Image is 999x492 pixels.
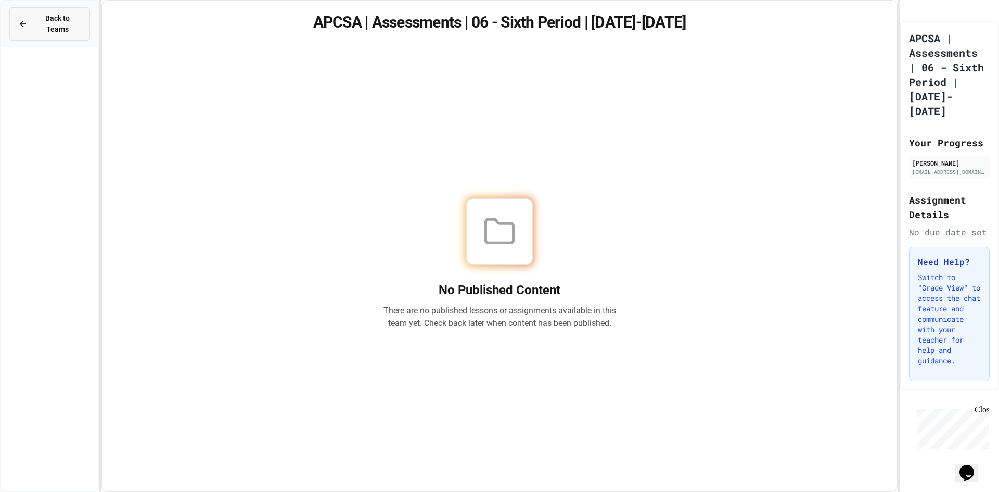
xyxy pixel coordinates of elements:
h2: Your Progress [909,135,990,150]
h2: Assignment Details [909,193,990,222]
div: [PERSON_NAME] [912,158,987,168]
div: No due date set [909,226,990,238]
button: Back to Teams [9,7,90,41]
iframe: chat widget [913,405,989,449]
h1: APCSA | Assessments | 06 - Sixth Period | [DATE]-[DATE] [114,13,885,32]
p: Switch to "Grade View" to access the chat feature and communicate with your teacher for help and ... [918,272,981,366]
div: [EMAIL_ADDRESS][DOMAIN_NAME] [912,168,987,176]
p: There are no published lessons or assignments available in this team yet. Check back later when c... [383,305,616,330]
div: Chat with us now!Close [4,4,72,66]
h3: Need Help? [918,256,981,268]
iframe: chat widget [955,450,989,482]
h2: No Published Content [383,282,616,298]
h1: APCSA | Assessments | 06 - Sixth Period | [DATE]-[DATE] [909,31,990,118]
span: Back to Teams [34,13,81,35]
